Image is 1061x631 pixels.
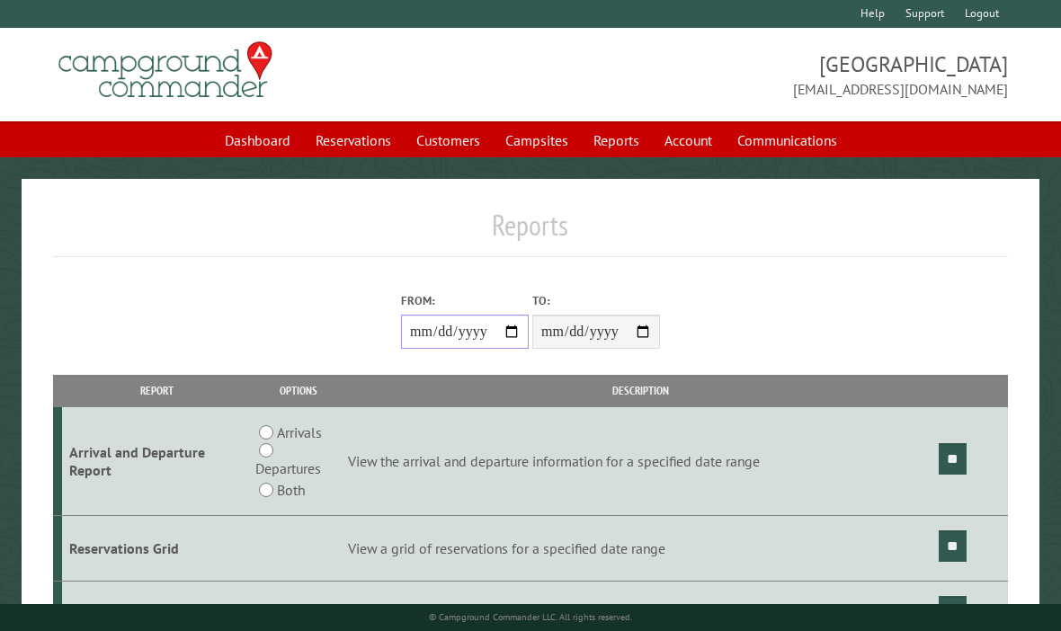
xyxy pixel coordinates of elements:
[277,479,305,501] label: Both
[345,516,936,582] td: View a grid of reservations for a specified date range
[255,458,321,479] label: Departures
[532,292,660,309] label: To:
[62,375,253,406] th: Report
[214,123,301,157] a: Dashboard
[727,123,848,157] a: Communications
[345,375,936,406] th: Description
[530,49,1008,100] span: [GEOGRAPHIC_DATA] [EMAIL_ADDRESS][DOMAIN_NAME]
[277,422,322,443] label: Arrivals
[654,123,723,157] a: Account
[53,208,1008,257] h1: Reports
[53,35,278,105] img: Campground Commander
[305,123,402,157] a: Reservations
[253,375,345,406] th: Options
[345,407,936,516] td: View the arrival and departure information for a specified date range
[401,292,529,309] label: From:
[62,407,253,516] td: Arrival and Departure Report
[62,516,253,582] td: Reservations Grid
[406,123,491,157] a: Customers
[429,611,632,623] small: © Campground Commander LLC. All rights reserved.
[583,123,650,157] a: Reports
[495,123,579,157] a: Campsites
